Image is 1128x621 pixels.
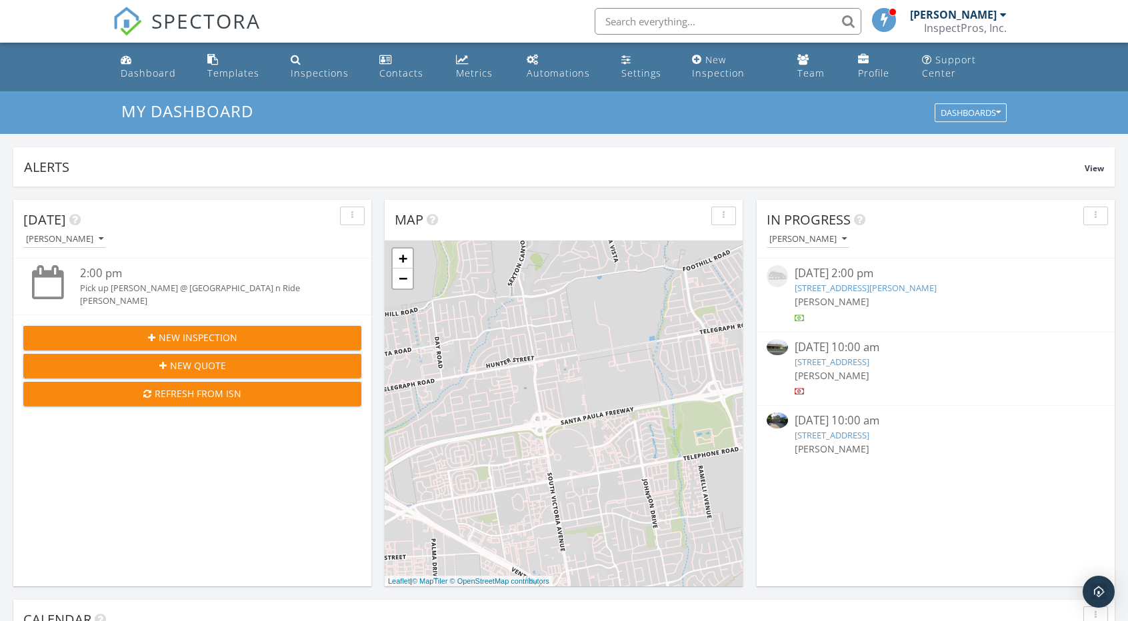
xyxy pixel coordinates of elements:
[527,67,590,79] div: Automations
[121,100,253,122] span: My Dashboard
[935,104,1007,123] button: Dashboards
[23,211,66,229] span: [DATE]
[941,109,1001,118] div: Dashboards
[80,265,333,282] div: 2:00 pm
[767,211,851,229] span: In Progress
[767,231,849,249] button: [PERSON_NAME]
[395,211,423,229] span: Map
[291,67,349,79] div: Inspections
[924,21,1007,35] div: InspectPros, Inc.
[795,339,1077,356] div: [DATE] 10:00 am
[26,235,103,244] div: [PERSON_NAME]
[687,48,781,86] a: New Inspection
[121,67,176,79] div: Dashboard
[393,269,413,289] a: Zoom out
[797,67,825,79] div: Team
[385,576,553,587] div: |
[922,53,976,79] div: Support Center
[412,577,448,585] a: © MapTiler
[23,231,106,249] button: [PERSON_NAME]
[450,577,549,585] a: © OpenStreetMap contributors
[202,48,275,86] a: Templates
[113,18,261,46] a: SPECTORA
[621,67,661,79] div: Settings
[616,48,676,86] a: Settings
[858,67,889,79] div: Profile
[795,429,869,441] a: [STREET_ADDRESS]
[23,326,361,350] button: New Inspection
[80,295,333,307] div: [PERSON_NAME]
[767,412,788,428] img: 9347491%2Freports%2F9253a3cb-3a32-4590-9b94-28f7f4afe23a%2Fcover_photos%2Fl6xudhokOlQnYgb6o2FA%2F...
[910,8,997,21] div: [PERSON_NAME]
[207,67,259,79] div: Templates
[1083,576,1115,608] div: Open Intercom Messenger
[767,412,1105,471] a: [DATE] 10:00 am [STREET_ADDRESS] [PERSON_NAME]
[767,339,1105,398] a: [DATE] 10:00 am [STREET_ADDRESS] [PERSON_NAME]
[795,282,937,294] a: [STREET_ADDRESS][PERSON_NAME]
[24,158,1085,176] div: Alerts
[917,48,1013,86] a: Support Center
[23,382,361,406] button: Refresh from ISN
[285,48,363,86] a: Inspections
[34,386,351,400] div: Refresh from ISN
[795,356,869,368] a: [STREET_ADDRESS]
[795,295,869,308] span: [PERSON_NAME]
[451,48,510,86] a: Metrics
[769,235,847,244] div: [PERSON_NAME]
[795,442,869,455] span: [PERSON_NAME]
[767,265,1105,324] a: [DATE] 2:00 pm [STREET_ADDRESS][PERSON_NAME] [PERSON_NAME]
[767,265,788,287] img: house-placeholder-square-ca63347ab8c70e15b013bc22427d3df0f7f082c62ce06d78aee8ec4e70df452f.jpg
[795,412,1077,429] div: [DATE] 10:00 am
[795,369,869,382] span: [PERSON_NAME]
[792,48,842,86] a: Team
[159,330,237,344] span: New Inspection
[521,48,605,86] a: Automations (Basic)
[170,358,226,372] span: New Quote
[692,53,745,79] div: New Inspection
[795,265,1077,282] div: [DATE] 2:00 pm
[151,7,261,35] span: SPECTORA
[23,354,361,378] button: New Quote
[115,48,191,86] a: Dashboard
[767,339,788,355] img: 9566436%2Freports%2Fdee980ce-d6c2-4fb0-ba9a-671bf1c2e7b8%2Fcover_photos%2FlUfMhRyWIQdSwiYONJkv%2F...
[456,67,493,79] div: Metrics
[379,67,423,79] div: Contacts
[393,249,413,269] a: Zoom in
[595,8,861,35] input: Search everything...
[80,282,333,295] div: Pick up [PERSON_NAME] @ [GEOGRAPHIC_DATA] n Ride
[374,48,441,86] a: Contacts
[113,7,142,36] img: The Best Home Inspection Software - Spectora
[388,577,410,585] a: Leaflet
[853,48,906,86] a: Company Profile
[1085,163,1104,174] span: View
